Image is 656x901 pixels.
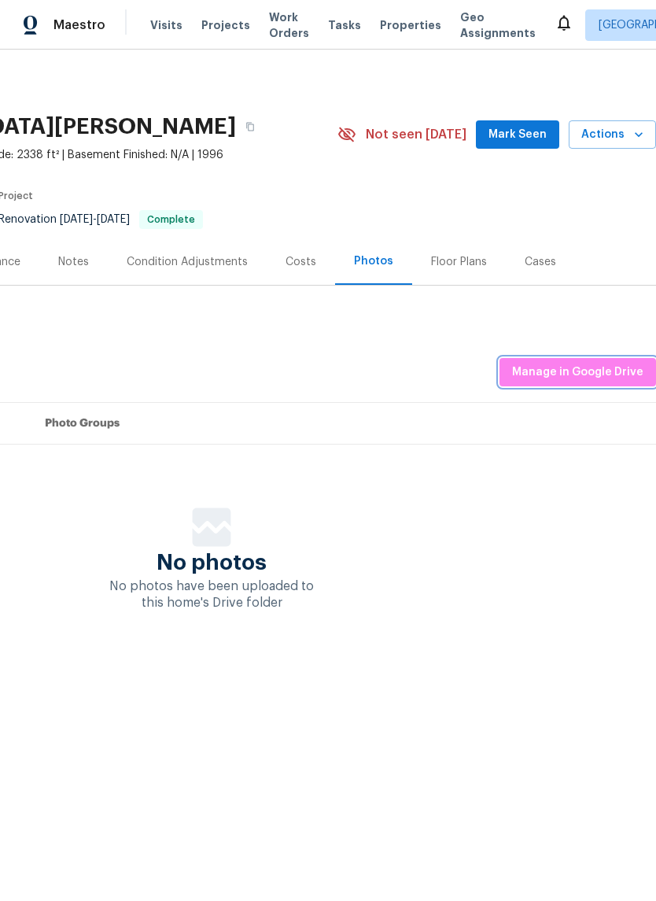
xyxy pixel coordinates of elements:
[512,363,643,382] span: Manage in Google Drive
[53,17,105,33] span: Maestro
[97,214,130,225] span: [DATE]
[460,9,536,41] span: Geo Assignments
[32,403,656,445] th: Photo Groups
[328,20,361,31] span: Tasks
[127,254,248,270] div: Condition Adjustments
[581,125,643,145] span: Actions
[157,555,267,571] span: No photos
[354,253,393,269] div: Photos
[109,580,314,609] span: No photos have been uploaded to this home's Drive folder
[569,120,656,150] button: Actions
[141,215,201,224] span: Complete
[58,254,89,270] div: Notes
[201,17,250,33] span: Projects
[286,254,316,270] div: Costs
[269,9,309,41] span: Work Orders
[525,254,556,270] div: Cases
[150,17,182,33] span: Visits
[431,254,487,270] div: Floor Plans
[60,214,130,225] span: -
[488,125,547,145] span: Mark Seen
[476,120,559,150] button: Mark Seen
[366,127,466,142] span: Not seen [DATE]
[380,17,441,33] span: Properties
[236,113,264,141] button: Copy Address
[499,358,656,387] button: Manage in Google Drive
[60,214,93,225] span: [DATE]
